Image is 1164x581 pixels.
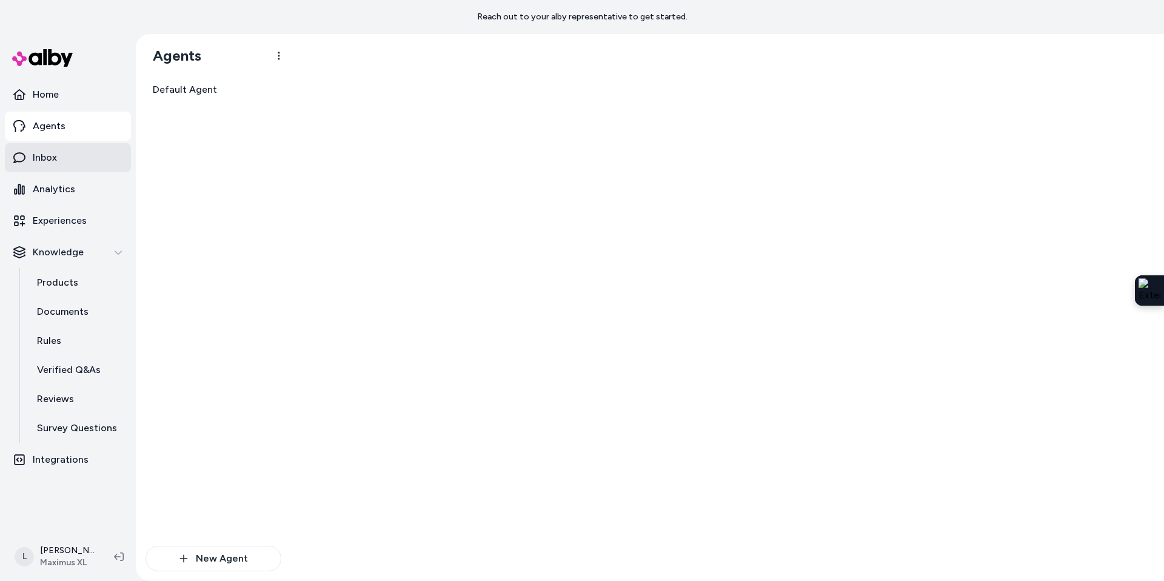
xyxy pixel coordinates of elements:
button: Knowledge [5,238,131,267]
a: Verified Q&As [25,355,131,385]
button: New Agent [145,546,281,571]
a: Inbox [5,143,131,172]
p: Experiences [33,213,87,228]
p: Rules [37,334,61,348]
a: Survey Questions [25,414,131,443]
p: Inbox [33,150,57,165]
h1: Agents [143,47,201,65]
a: Documents [25,297,131,326]
p: [PERSON_NAME] [40,545,95,557]
p: Products [37,275,78,290]
p: Analytics [33,182,75,196]
img: Extension Icon [1139,278,1160,303]
a: Rules [25,326,131,355]
span: Default Agent [153,82,217,97]
p: Survey Questions [37,421,117,435]
p: Home [33,87,59,102]
a: Analytics [5,175,131,204]
p: Knowledge [33,245,84,260]
p: Integrations [33,452,89,467]
img: alby Logo [12,49,73,67]
a: Default Agent [145,78,281,102]
span: Maximus XL [40,557,95,569]
p: Agents [33,119,65,133]
a: Experiences [5,206,131,235]
p: Documents [37,304,89,319]
a: Reviews [25,385,131,414]
a: Products [25,268,131,297]
p: Reviews [37,392,74,406]
a: Integrations [5,445,131,474]
span: L [15,547,34,566]
p: Reach out to your alby representative to get started. [477,11,687,23]
a: Home [5,80,131,109]
p: Verified Q&As [37,363,101,377]
button: L[PERSON_NAME]Maximus XL [7,537,104,576]
a: Agents [5,112,131,141]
